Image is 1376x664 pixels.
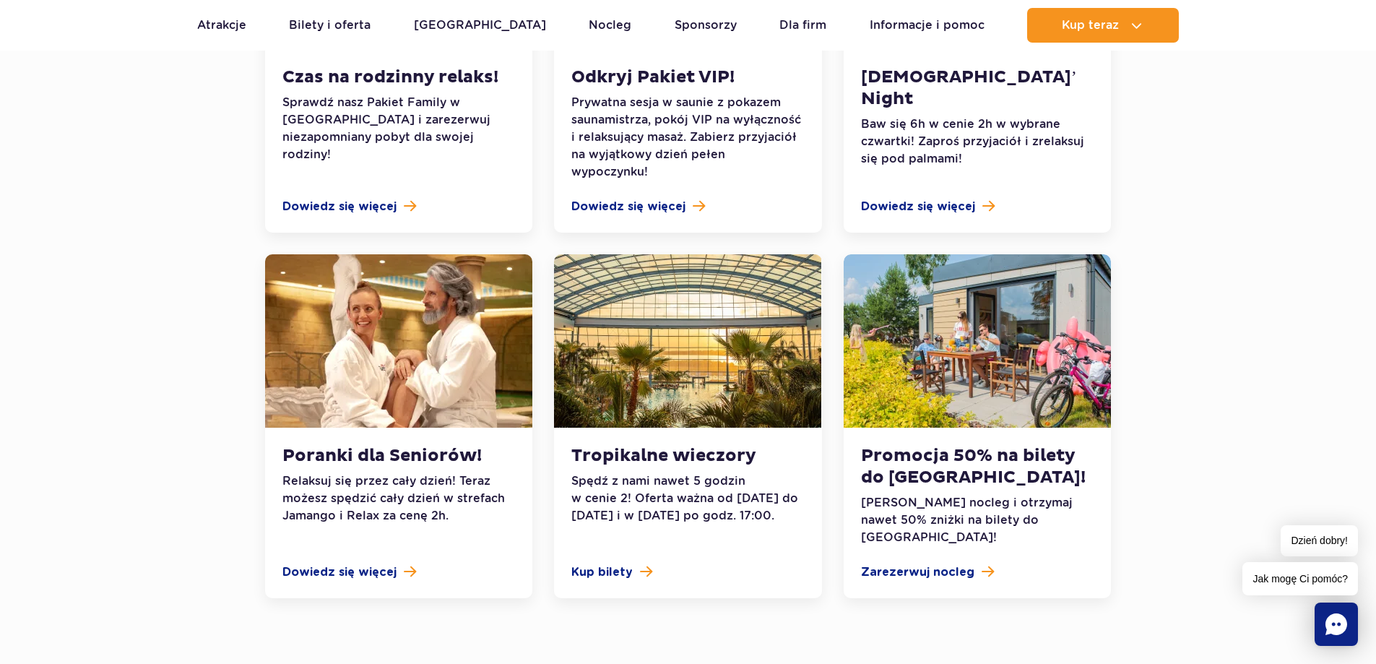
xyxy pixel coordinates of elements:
[870,8,985,43] a: Informacje i pomoc
[282,198,515,215] a: Dowiedz się więcej
[861,445,1094,488] h3: Promocja 50% na bilety do [GEOGRAPHIC_DATA]!
[414,8,546,43] a: [GEOGRAPHIC_DATA]
[571,445,804,467] h3: Tropikalne wieczory
[861,494,1094,546] p: [PERSON_NAME] nocleg i otrzymaj nawet 50% zniżki na bilety do [GEOGRAPHIC_DATA]!
[282,198,397,215] span: Dowiedz się więcej
[1281,525,1358,556] span: Dzień dobry!
[282,564,397,581] span: Dowiedz się więcej
[282,94,515,163] p: Sprawdź nasz Pakiet Family w [GEOGRAPHIC_DATA] i zarezerwuj niezapomniany pobyt dla swojej rodziny!
[571,198,685,215] span: Dowiedz się więcej
[197,8,246,43] a: Atrakcje
[861,198,975,215] span: Dowiedz się więcej
[779,8,826,43] a: Dla firm
[571,564,804,581] a: Kup bilety
[282,66,515,88] h3: Czas na rodzinny relaks!
[282,564,515,581] a: Dowiedz się więcej
[571,198,804,215] a: Dowiedz się więcej
[282,445,515,467] h3: Poranki dla Seniorów!
[1315,603,1358,646] div: Chat
[844,254,1111,428] img: Promocja 50% na bilety do Suntago!
[675,8,737,43] a: Sponsorzy
[282,473,515,525] p: Relaksuj się przez cały dzień! Teraz możesz spędzić cały dzień w strefach Jamango i Relax za cenę...
[861,66,1094,110] h3: [DEMOGRAPHIC_DATA]’ Night
[1242,562,1358,595] span: Jak mogę Ci pomóc?
[289,8,371,43] a: Bilety i oferta
[571,94,804,181] p: Prywatna sesja w saunie z pokazem saunamistrza, pokój VIP na wyłączność i relaksujący masaż. Zabi...
[571,564,633,581] span: Kup bilety
[554,254,821,428] img: Tropikalne wieczory
[861,564,974,581] span: Zarezerwuj nocleg
[861,564,1094,581] a: Zarezerwuj nocleg
[589,8,631,43] a: Nocleg
[861,116,1094,168] p: Baw się 6h w cenie 2h w wybrane czwartki! Zaproś przyjaciół i zrelaksuj się pod palmami!
[571,66,804,88] h3: Odkryj Pakiet VIP!
[571,473,804,525] p: Spędź z nami nawet 5 godzin w cenie 2! Oferta ważna od [DATE] do [DATE] i w [DATE] po godz. 17:00.
[1062,19,1119,32] span: Kup teraz
[1027,8,1179,43] button: Kup teraz
[861,198,1094,215] a: Dowiedz się więcej
[265,254,532,428] img: Poranki dla Seniorów!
